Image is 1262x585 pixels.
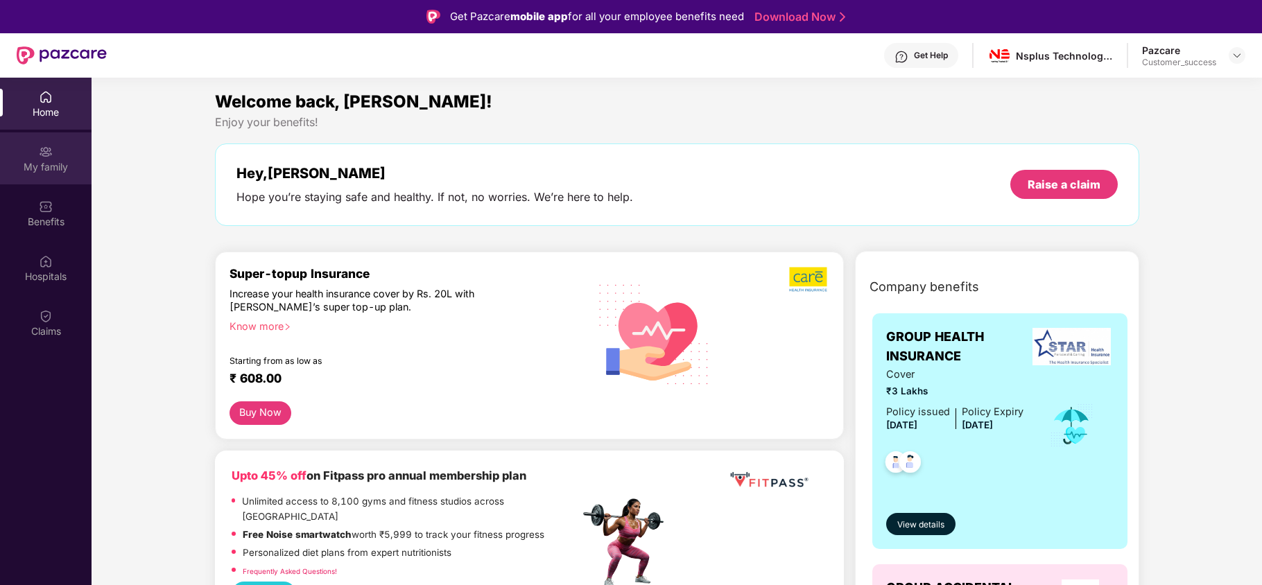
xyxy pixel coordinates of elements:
div: Get Pazcare for all your employee benefits need [450,8,744,25]
span: Cover [886,367,1023,383]
p: worth ₹5,999 to track your fitness progress [243,527,544,542]
span: Company benefits [870,277,979,297]
div: Nsplus Technology Pvt ltd [1016,49,1113,62]
img: fppp.png [727,467,811,493]
img: Stroke [840,10,845,24]
span: GROUP HEALTH INSURANCE [886,327,1030,367]
span: [DATE] [886,419,917,430]
img: insurerLogo [1032,328,1112,365]
img: svg+xml;base64,PHN2ZyB4bWxucz0iaHR0cDovL3d3dy53My5vcmcvMjAwMC9zdmciIHdpZHRoPSI0OC45NDMiIGhlaWdodD... [893,447,927,481]
strong: Free Noise smartwatch [243,529,352,540]
a: Frequently Asked Questions! [243,567,337,575]
img: Logo [426,10,440,24]
div: Starting from as low as [230,356,521,365]
p: Personalized diet plans from expert nutritionists [243,545,451,560]
a: Download Now [754,10,841,24]
span: [DATE] [962,419,993,430]
img: New Pazcare Logo [17,46,107,64]
div: Raise a claim [1028,177,1100,192]
strong: mobile app [510,10,568,23]
div: Policy issued [886,404,950,420]
img: svg+xml;base64,PHN2ZyBpZD0iRHJvcGRvd24tMzJ4MzIiIHhtbG5zPSJodHRwOi8vd3d3LnczLm9yZy8yMDAwL3N2ZyIgd2... [1231,50,1243,61]
img: icon [1049,403,1094,448]
span: ₹3 Lakhs [886,384,1023,399]
div: Policy Expiry [962,404,1023,420]
img: svg+xml;base64,PHN2ZyBpZD0iQ2xhaW0iIHhtbG5zPSJodHRwOi8vd3d3LnczLm9yZy8yMDAwL3N2ZyIgd2lkdGg9IjIwIi... [39,309,53,323]
img: svg+xml;base64,PHN2ZyB3aWR0aD0iMjAiIGhlaWdodD0iMjAiIHZpZXdCb3g9IjAgMCAyMCAyMCIgZmlsbD0ibm9uZSIgeG... [39,145,53,159]
b: Upto 45% off [232,469,306,482]
img: svg+xml;base64,PHN2ZyBpZD0iSGVscC0zMngzMiIgeG1sbnM9Imh0dHA6Ly93d3cudzMub3JnLzIwMDAvc3ZnIiB3aWR0aD... [894,50,908,64]
button: Buy Now [230,401,292,425]
div: Know more [230,320,571,329]
b: on Fitpass pro annual membership plan [232,469,526,482]
img: svg+xml;base64,PHN2ZyBpZD0iQmVuZWZpdHMiIHhtbG5zPSJodHRwOi8vd3d3LnczLm9yZy8yMDAwL3N2ZyIgd2lkdGg9Ij... [39,200,53,213]
button: View details [886,513,956,535]
span: Welcome back, [PERSON_NAME]! [215,91,492,112]
div: Get Help [914,50,948,61]
img: svg+xml;base64,PHN2ZyB4bWxucz0iaHR0cDovL3d3dy53My5vcmcvMjAwMC9zdmciIHdpZHRoPSI0OC45NDMiIGhlaWdodD... [879,447,913,481]
img: new-nsp-logo%20(2).png [989,46,1010,66]
div: ₹ 608.00 [230,371,566,387]
img: svg+xml;base64,PHN2ZyB4bWxucz0iaHR0cDovL3d3dy53My5vcmcvMjAwMC9zdmciIHhtbG5zOnhsaW5rPSJodHRwOi8vd3... [588,266,720,401]
img: svg+xml;base64,PHN2ZyBpZD0iSG9tZSIgeG1sbnM9Imh0dHA6Ly93d3cudzMub3JnLzIwMDAvc3ZnIiB3aWR0aD0iMjAiIG... [39,90,53,104]
div: Super-topup Insurance [230,266,580,281]
div: Customer_success [1142,57,1216,68]
div: Hey, [PERSON_NAME] [236,165,633,182]
div: Hope you’re staying safe and healthy. If not, no worries. We’re here to help. [236,190,633,204]
img: svg+xml;base64,PHN2ZyBpZD0iSG9zcGl0YWxzIiB4bWxucz0iaHR0cDovL3d3dy53My5vcmcvMjAwMC9zdmciIHdpZHRoPS... [39,254,53,268]
div: Pazcare [1142,44,1216,57]
img: b5dec4f62d2307b9de63beb79f102df3.png [789,266,829,292]
span: View details [897,518,944,532]
p: Unlimited access to 8,100 gyms and fitness studios across [GEOGRAPHIC_DATA] [242,494,578,523]
div: Increase your health insurance cover by Rs. 20L with [PERSON_NAME]’s super top-up plan. [230,287,519,313]
span: right [284,323,291,331]
div: Enjoy your benefits! [215,115,1139,130]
